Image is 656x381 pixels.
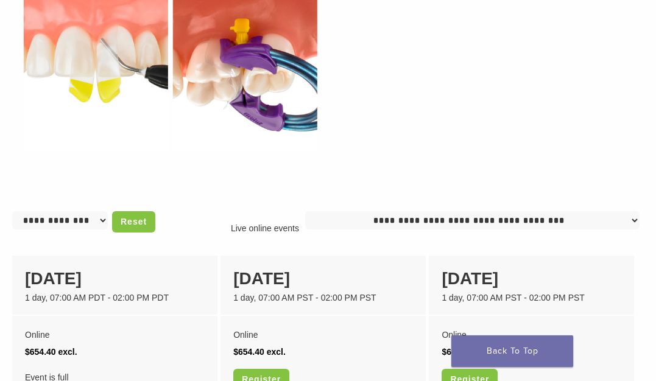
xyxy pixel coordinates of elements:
[58,347,77,357] span: excl.
[451,335,573,367] a: Back To Top
[25,347,56,357] span: $654.40
[25,326,205,343] div: Online
[442,266,621,292] div: [DATE]
[233,326,413,343] div: Online
[442,292,621,304] div: 1 day, 07:00 AM PST - 02:00 PM PST
[267,347,286,357] span: excl.
[442,326,621,343] div: Online
[25,292,205,304] div: 1 day, 07:00 AM PDT - 02:00 PM PDT
[233,266,413,292] div: [DATE]
[442,347,473,357] span: $654.40
[225,222,305,235] p: Live online events
[25,266,205,292] div: [DATE]
[233,347,264,357] span: $654.40
[112,211,155,232] a: Reset
[233,292,413,304] div: 1 day, 07:00 AM PST - 02:00 PM PST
